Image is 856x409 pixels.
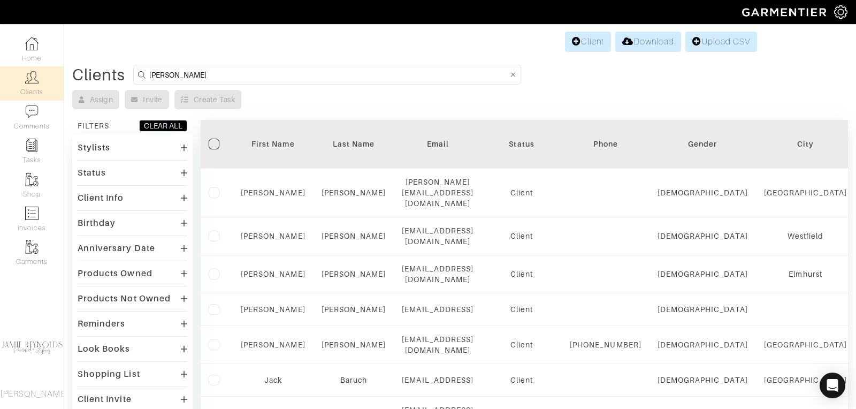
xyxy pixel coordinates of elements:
div: CLEAR ALL [144,120,182,131]
div: [EMAIL_ADDRESS] [402,304,473,315]
div: Email [402,139,473,149]
div: [PHONE_NUMBER] [570,339,641,350]
a: [PERSON_NAME] [241,270,305,278]
div: Client [490,304,554,315]
th: Toggle SortBy [649,120,756,169]
div: Reminders [78,319,125,329]
th: Toggle SortBy [314,120,394,169]
div: [DEMOGRAPHIC_DATA] [658,269,748,279]
div: Client [490,231,554,241]
div: [GEOGRAPHIC_DATA] [764,339,847,350]
div: [EMAIL_ADDRESS] [402,375,473,385]
div: Products Not Owned [78,293,171,304]
th: Toggle SortBy [233,120,314,169]
img: reminder-icon-8004d30b9f0a5d33ae49ab947aed9ed385cf756f9e5892f1edd6e32f2345188e.png [25,139,39,152]
a: [PERSON_NAME] [241,340,305,349]
a: [PERSON_NAME] [241,305,305,314]
input: Search by name, email, phone, city, or state [149,68,508,81]
div: Westfield [764,231,847,241]
div: Phone [570,139,641,149]
div: Last Name [322,139,386,149]
div: FILTERS [78,120,109,131]
div: First Name [241,139,305,149]
a: Jack [264,376,282,384]
a: [PERSON_NAME] [322,340,386,349]
div: Elmhurst [764,269,847,279]
div: [DEMOGRAPHIC_DATA] [658,231,748,241]
div: [DEMOGRAPHIC_DATA] [658,187,748,198]
div: [EMAIL_ADDRESS][DOMAIN_NAME] [402,334,473,355]
button: CLEAR ALL [139,120,187,132]
a: Download [615,32,681,52]
div: Client Invite [78,394,132,405]
img: garmentier-logo-header-white-b43fb05a5012e4ada735d5af1a66efaba907eab6374d6393d1fbf88cb4ef424d.png [737,3,834,21]
th: Toggle SortBy [481,120,562,169]
div: [GEOGRAPHIC_DATA] [764,187,847,198]
div: [EMAIL_ADDRESS][DOMAIN_NAME] [402,263,473,285]
img: garments-icon-b7da505a4dc4fd61783c78ac3ca0ef83fa9d6f193b1c9dc38574b1d14d53ca28.png [25,240,39,254]
a: [PERSON_NAME] [241,188,305,197]
a: [PERSON_NAME] [322,305,386,314]
div: Client [490,187,554,198]
div: Status [78,168,106,178]
div: [DEMOGRAPHIC_DATA] [658,339,748,350]
a: Baruch [340,376,367,384]
div: Client [490,339,554,350]
div: Open Intercom Messenger [820,373,845,398]
img: garments-icon-b7da505a4dc4fd61783c78ac3ca0ef83fa9d6f193b1c9dc38574b1d14d53ca28.png [25,173,39,186]
div: [DEMOGRAPHIC_DATA] [658,375,748,385]
a: [PERSON_NAME] [322,270,386,278]
div: [PERSON_NAME][EMAIL_ADDRESS][DOMAIN_NAME] [402,177,473,209]
div: Products Owned [78,268,152,279]
img: comment-icon-a0a6a9ef722e966f86d9cbdc48e553b5cf19dbc54f86b18d962a5391bc8f6eb6.png [25,105,39,118]
div: Client Info [78,193,124,203]
img: gear-icon-white-bd11855cb880d31180b6d7d6211b90ccbf57a29d726f0c71d8c61bd08dd39cc2.png [834,5,847,19]
div: [DEMOGRAPHIC_DATA] [658,304,748,315]
div: [EMAIL_ADDRESS][DOMAIN_NAME] [402,225,473,247]
div: City [764,139,847,149]
img: clients-icon-6bae9207a08558b7cb47a8932f037763ab4055f8c8b6bfacd5dc20c3e0201464.png [25,71,39,84]
div: Look Books [78,344,131,354]
div: Birthday [78,218,116,229]
img: orders-icon-0abe47150d42831381b5fb84f609e132dff9fe21cb692f30cb5eec754e2cba89.png [25,207,39,220]
a: Upload CSV [685,32,757,52]
div: [GEOGRAPHIC_DATA] [764,375,847,385]
img: dashboard-icon-dbcd8f5a0b271acd01030246c82b418ddd0df26cd7fceb0bd07c9910d44c42f6.png [25,37,39,50]
div: Clients [72,70,125,80]
div: Shopping List [78,369,140,380]
div: Anniversary Date [78,243,155,254]
div: Client [490,375,554,385]
div: Stylists [78,142,110,153]
a: [PERSON_NAME] [322,232,386,240]
a: Client [565,32,611,52]
a: [PERSON_NAME] [322,188,386,197]
div: Client [490,269,554,279]
div: Status [490,139,554,149]
a: [PERSON_NAME] [241,232,305,240]
div: Gender [658,139,748,149]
